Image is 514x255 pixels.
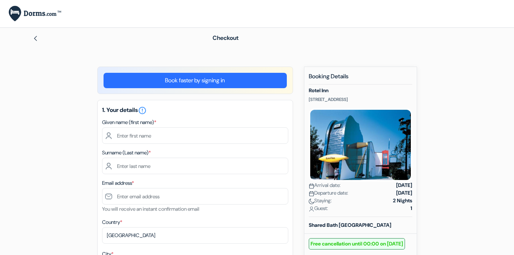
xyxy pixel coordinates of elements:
img: calendar.svg [309,191,314,196]
label: Email address [102,179,134,187]
small: You will receive an instant confirmation email [102,206,199,212]
span: Departure date: [309,189,348,197]
h5: Rotel Inn [309,87,412,94]
label: Given name (first name) [102,119,156,126]
strong: [DATE] [396,189,412,197]
strong: 2 Nights [393,197,412,205]
b: Shared Bath [GEOGRAPHIC_DATA] [309,222,391,228]
label: Country [102,218,122,226]
img: left_arrow.svg [33,35,38,41]
img: calendar.svg [309,183,314,189]
span: Staying: [309,197,332,205]
label: Surname (Last name) [102,149,151,157]
img: user_icon.svg [309,206,314,212]
a: error_outline [138,106,147,114]
a: Book faster by signing in [104,73,287,88]
input: Enter email address [102,188,288,205]
h5: 1. Your details [102,106,288,115]
img: moon.svg [309,199,314,204]
small: Free cancellation until 00:00 on [DATE] [309,238,405,250]
h5: Booking Details [309,73,412,85]
p: [STREET_ADDRESS] [309,97,412,102]
input: Enter first name [102,127,288,144]
strong: [DATE] [396,181,412,189]
span: Guest: [309,205,328,212]
i: error_outline [138,106,147,115]
span: Arrival date: [309,181,341,189]
input: Enter last name [102,158,288,174]
img: Dorms.com [9,6,61,22]
span: Checkout [213,34,239,42]
strong: 1 [410,205,412,212]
